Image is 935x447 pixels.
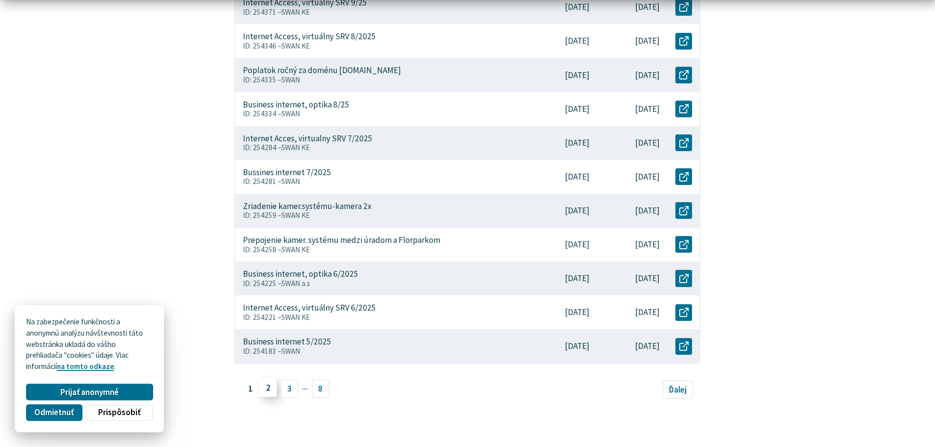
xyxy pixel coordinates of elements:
[281,177,300,186] span: SWAN
[281,279,310,288] span: SWAN a.s
[635,172,660,182] p: [DATE]
[243,177,520,186] p: ID: 254281 –
[259,378,277,397] a: 2
[243,167,331,178] p: Bussines internet 7/2025
[57,362,114,371] a: na tomto odkaze
[565,138,589,148] p: [DATE]
[243,109,520,118] p: ID: 254334 –
[635,307,660,317] p: [DATE]
[565,104,589,114] p: [DATE]
[243,211,520,220] p: ID: 254259 –
[243,245,520,254] p: ID: 254258 –
[302,380,308,397] span: ···
[26,404,82,421] button: Odmietnuť
[243,279,520,288] p: ID: 254225 –
[243,42,520,51] p: ID: 254346 –
[565,341,589,351] p: [DATE]
[243,313,520,322] p: ID: 254221 –
[243,31,376,42] p: Internet Access, virtuálny SRV 8/2025
[281,7,310,17] span: SWAN KE
[281,245,310,254] span: SWAN KE
[281,109,300,118] span: SWAN
[565,273,589,284] p: [DATE]
[635,206,660,216] p: [DATE]
[669,384,687,395] span: Ďalej
[243,143,520,152] p: ID: 254284 –
[243,8,520,17] p: ID: 254371 –
[281,313,310,322] span: SWAN KE
[281,75,300,84] span: SWAN
[281,143,310,152] span: SWAN KE
[565,2,589,12] p: [DATE]
[243,65,401,76] p: Poplatok ročný za doménu [DOMAIN_NAME]
[243,76,520,84] p: ID: 254335 –
[60,387,119,397] span: Prijať anonymné
[86,404,153,421] button: Prispôsobiť
[243,347,520,356] p: ID: 254183 –
[663,380,694,399] a: Ďalej
[565,239,589,250] p: [DATE]
[243,201,372,211] p: Zriadenie kamer.systému-kamera 2x
[565,172,589,182] p: [DATE]
[635,2,660,12] p: [DATE]
[243,133,373,144] p: Internet Acces, virtualny SRV 7/2025
[565,70,589,80] p: [DATE]
[243,235,440,245] p: Prepojenie kamer. systému medzi úradom a Florparkom
[98,407,140,418] span: Prispôsobiť
[281,210,310,220] span: SWAN KE
[26,316,153,372] p: Na zabezpečenie funkčnosti a anonymnú analýzu návštevnosti táto webstránka ukladá do vášho prehli...
[635,341,660,351] p: [DATE]
[281,41,310,51] span: SWAN KE
[243,337,331,347] p: Business internet 5/2025
[281,379,298,398] a: 3
[26,384,153,400] button: Prijať anonymné
[243,100,349,110] p: Business internet, optika 8/25
[635,273,660,284] p: [DATE]
[243,269,358,279] p: Business internet, optika 6/2025
[635,239,660,250] p: [DATE]
[565,206,589,216] p: [DATE]
[34,407,74,418] span: Odmietnuť
[635,104,660,114] p: [DATE]
[242,379,260,398] span: 1
[312,379,329,398] a: 8
[281,346,300,356] span: SWAN
[635,70,660,80] p: [DATE]
[635,36,660,46] p: [DATE]
[243,303,376,313] p: Internet Access, virtuálny SRV 6/2025
[635,138,660,148] p: [DATE]
[565,307,589,317] p: [DATE]
[565,36,589,46] p: [DATE]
